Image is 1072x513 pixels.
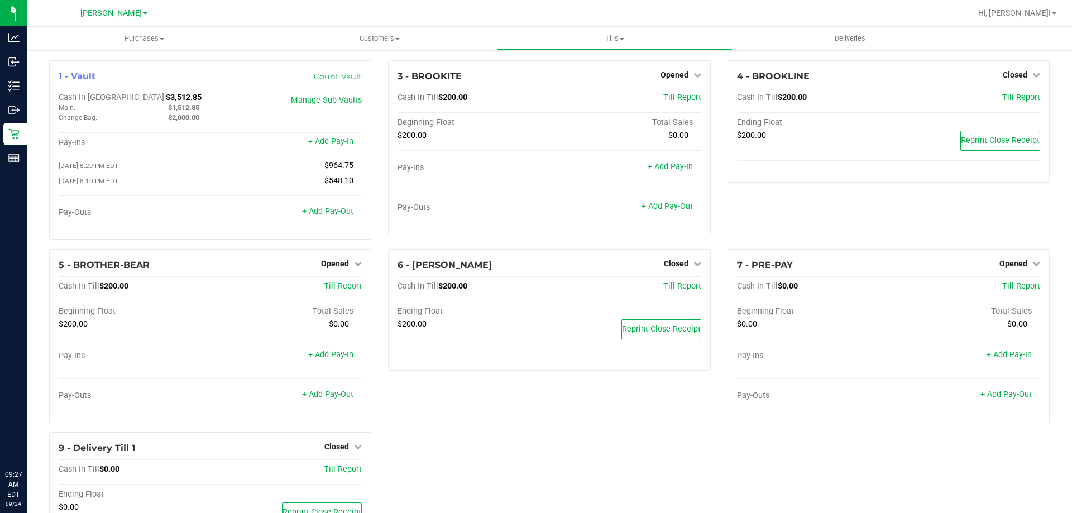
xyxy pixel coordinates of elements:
span: $200.00 [778,93,807,102]
span: Closed [1003,70,1027,79]
span: $0.00 [668,131,688,140]
span: $200.00 [398,319,427,329]
div: Pay-Outs [59,208,210,218]
a: Purchases [27,27,262,50]
a: Till Report [324,464,362,474]
inline-svg: Inbound [8,56,20,68]
inline-svg: Retail [8,128,20,140]
div: Beginning Float [398,118,549,128]
div: Ending Float [737,118,889,128]
a: + Add Pay-Out [642,202,693,211]
span: $548.10 [324,176,353,185]
span: Cash In Till [737,93,778,102]
span: $200.00 [59,319,88,329]
span: Cash In Till [398,281,438,291]
p: 09:27 AM EDT [5,469,22,500]
span: Cash In [GEOGRAPHIC_DATA]: [59,93,166,102]
span: $2,000.00 [168,113,199,122]
span: 4 - BROOKLINE [737,71,810,81]
span: $0.00 [737,319,757,329]
span: $200.00 [438,93,467,102]
span: Cash In Till [737,281,778,291]
span: Closed [664,259,688,268]
span: Hi, [PERSON_NAME]! [978,8,1051,17]
span: Opened [999,259,1027,268]
div: Pay-Ins [59,138,210,148]
span: $0.00 [1007,319,1027,329]
span: $3,512.85 [166,93,202,102]
a: Tills [497,27,732,50]
span: $200.00 [737,131,766,140]
div: Pay-Outs [59,391,210,401]
a: Till Report [1002,281,1040,291]
span: 9 - Delivery Till 1 [59,443,135,453]
span: 6 - [PERSON_NAME] [398,260,492,270]
span: Reprint Close Receipt [622,324,701,334]
span: 7 - PRE-PAY [737,260,793,270]
button: Reprint Close Receipt [960,131,1040,151]
div: Pay-Ins [737,351,889,361]
div: Total Sales [549,118,701,128]
a: + Add Pay-In [648,162,693,171]
a: Till Report [1002,93,1040,102]
a: Customers [262,27,497,50]
a: Till Report [663,281,701,291]
span: Customers [262,33,496,44]
span: Cash In Till [59,281,99,291]
div: Beginning Float [737,306,889,317]
span: Change Bag: [59,114,97,122]
span: Opened [661,70,688,79]
inline-svg: Analytics [8,32,20,44]
a: + Add Pay-In [987,350,1032,359]
span: $200.00 [398,131,427,140]
span: $0.00 [99,464,119,474]
span: Reprint Close Receipt [961,136,1040,145]
div: Ending Float [398,306,549,317]
a: + Add Pay-Out [302,207,353,216]
span: Main: [59,104,75,112]
inline-svg: Reports [8,152,20,164]
span: 5 - BROTHER-BEAR [59,260,150,270]
a: + Add Pay-In [308,137,353,146]
a: + Add Pay-Out [980,390,1032,399]
span: 1 - Vault [59,71,95,81]
span: $964.75 [324,161,353,170]
span: $200.00 [438,281,467,291]
a: + Add Pay-Out [302,390,353,399]
button: Reprint Close Receipt [621,319,701,339]
span: Cash In Till [398,93,438,102]
a: Till Report [663,93,701,102]
div: Pay-Outs [737,391,889,401]
a: Till Report [324,281,362,291]
div: Total Sales [888,306,1040,317]
iframe: Resource center [11,424,45,457]
span: Opened [321,259,349,268]
span: Deliveries [820,33,880,44]
div: Pay-Ins [59,351,210,361]
span: $0.00 [329,319,349,329]
inline-svg: Inventory [8,80,20,92]
div: Beginning Float [59,306,210,317]
div: Pay-Outs [398,203,549,213]
span: Closed [324,442,349,451]
span: $0.00 [778,281,798,291]
span: [PERSON_NAME] [80,8,142,18]
div: Pay-Ins [398,163,549,173]
div: Total Sales [210,306,362,317]
iframe: Resource center unread badge [33,422,46,435]
p: 09/24 [5,500,22,508]
a: + Add Pay-In [308,350,353,359]
span: $0.00 [59,502,79,512]
span: $1,512.85 [168,103,199,112]
a: Manage Sub-Vaults [291,95,362,105]
a: Deliveries [733,27,968,50]
inline-svg: Outbound [8,104,20,116]
span: [DATE] 8:29 PM EDT [59,162,118,170]
span: 3 - BROOKITE [398,71,462,81]
div: Ending Float [59,490,210,500]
